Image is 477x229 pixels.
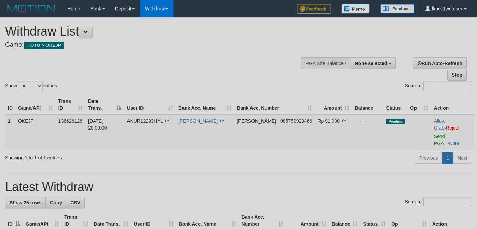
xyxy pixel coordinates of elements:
[17,81,43,91] select: Showentries
[178,118,218,124] a: [PERSON_NAME]
[280,118,312,124] span: Copy 085750923466 to clipboard
[24,42,64,49] span: ITOTO > OKEJP
[317,118,340,124] span: Rp 91.000
[434,134,445,146] a: Send PGA
[5,197,46,208] a: Show 25 rows
[449,140,459,146] a: Note
[15,95,56,114] th: Game/API: activate to sort column ascending
[405,197,472,207] label: Search:
[176,95,234,114] th: Bank Acc. Name: activate to sort column ascending
[434,118,446,131] span: ·
[380,4,414,13] img: panduan.png
[237,118,276,124] span: [PERSON_NAME]
[355,60,387,66] span: None selected
[386,119,405,124] span: Pending
[413,57,467,69] a: Run Auto-Refresh
[383,95,407,114] th: Status
[5,151,194,161] div: Showing 1 to 1 of 1 entries
[442,152,453,164] a: 1
[405,81,472,91] label: Search:
[15,114,56,149] td: OKEJP
[407,95,431,114] th: Op: activate to sort column ascending
[50,200,62,205] span: Copy
[66,197,85,208] a: CSV
[45,197,66,208] a: Copy
[434,118,445,131] a: Allow Grab
[297,4,331,14] img: Feedback.jpg
[5,42,311,49] h4: Game:
[234,95,315,114] th: Bank Acc. Number: activate to sort column ascending
[352,95,383,114] th: Balance
[341,4,370,14] img: Button%20Memo.svg
[58,118,82,124] span: 136626126
[431,114,474,149] td: ·
[447,69,467,81] a: Stop
[446,125,460,131] a: Reject
[127,118,163,124] span: ANUR12233HYL
[10,200,41,205] span: Show 25 rows
[124,95,176,114] th: User ID: activate to sort column ascending
[88,118,107,131] span: [DATE] 20:00:00
[5,180,472,194] h1: Latest Withdraw
[453,152,472,164] a: Next
[85,95,124,114] th: Date Trans.: activate to sort column descending
[5,25,311,38] h1: Withdraw List
[423,81,472,91] input: Search:
[70,200,80,205] span: CSV
[301,57,350,69] div: PGA Site Balance /
[415,152,442,164] a: Previous
[56,95,85,114] th: Trans ID: activate to sort column ascending
[355,118,381,124] div: - - -
[5,95,15,114] th: ID
[431,95,474,114] th: Action
[5,81,57,91] label: Show entries
[315,95,352,114] th: Amount: activate to sort column ascending
[351,57,396,69] button: None selected
[5,114,15,149] td: 1
[423,197,472,207] input: Search:
[5,3,57,14] img: MOTION_logo.png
